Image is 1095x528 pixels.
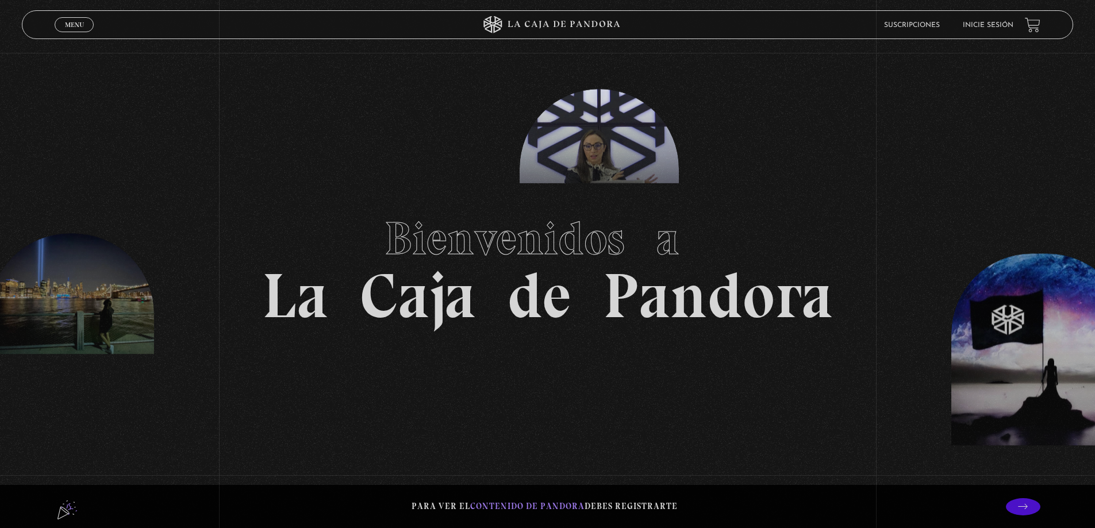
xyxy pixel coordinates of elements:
span: Bienvenidos a [385,211,711,266]
span: Cerrar [61,31,88,39]
a: View your shopping cart [1025,17,1040,33]
a: Inicie sesión [963,22,1013,29]
a: Suscripciones [884,22,940,29]
span: Menu [65,21,84,28]
h1: La Caja de Pandora [262,201,833,327]
span: contenido de Pandora [470,501,585,511]
p: Para ver el debes registrarte [412,499,678,514]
